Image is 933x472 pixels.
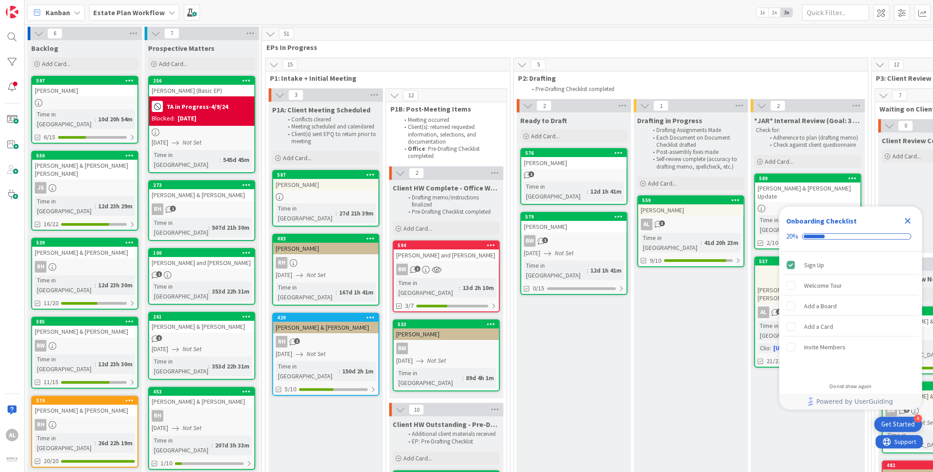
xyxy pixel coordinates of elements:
[759,175,860,182] div: 589
[914,414,922,422] div: 4
[32,239,137,247] div: 539
[520,116,567,125] span: Ready to Draft
[653,100,668,111] span: 1
[221,155,252,165] div: 545d 45m
[152,356,208,376] div: Time in [GEOGRAPHIC_DATA]
[95,280,96,290] span: :
[409,404,424,415] span: 10
[759,258,860,265] div: 557
[396,368,462,388] div: Time in [GEOGRAPHIC_DATA]
[755,182,860,202] div: [PERSON_NAME] & [PERSON_NAME] Update
[32,326,137,337] div: [PERSON_NAME] & [PERSON_NAME]
[153,389,254,395] div: 453
[881,420,915,429] div: Get Started
[427,356,446,364] i: Not Set
[279,29,294,39] span: 51
[409,168,424,178] span: 2
[527,86,859,93] li: Pre-Drafting Checklist completed
[283,123,378,130] li: Meeting scheduled and calendared
[152,344,168,354] span: [DATE]
[273,171,378,179] div: 587
[152,114,175,123] div: Blocked:
[32,397,137,416] div: 574[PERSON_NAME] & [PERSON_NAME]
[96,438,135,448] div: 26d 22h 19m
[149,77,254,85] div: 256
[528,171,534,177] span: 1
[525,150,626,156] div: 576
[35,275,95,295] div: Time in [GEOGRAPHIC_DATA]
[521,221,626,232] div: [PERSON_NAME]
[149,410,254,422] div: RH
[276,257,287,269] div: RH
[336,208,337,218] span: :
[35,261,46,273] div: RH
[277,315,378,321] div: 429
[32,152,137,179] div: 550[PERSON_NAME] & [PERSON_NAME] [PERSON_NAME]
[776,309,782,315] span: 1
[273,171,378,190] div: 587[PERSON_NAME]
[159,60,187,68] span: Add Card...
[276,361,339,381] div: Time in [GEOGRAPHIC_DATA]
[394,241,499,261] div: 594[PERSON_NAME] and [PERSON_NAME]
[32,318,137,337] div: 585[PERSON_NAME] & [PERSON_NAME]
[149,77,254,96] div: 256[PERSON_NAME] (Basic EP)
[32,239,137,258] div: 539[PERSON_NAME] & [PERSON_NAME]
[874,417,922,432] div: Open Get Started checklist, remaining modules: 4
[398,242,499,248] div: 594
[47,28,62,39] span: 6
[648,149,743,156] li: Post-assembly fixes made
[149,388,254,396] div: 453
[96,201,135,211] div: 12d 23h 29m
[415,266,420,272] span: 1
[394,328,499,340] div: [PERSON_NAME]
[403,224,432,232] span: Add Card...
[531,59,546,70] span: 5
[533,284,544,293] span: 0/15
[403,438,498,445] li: EP: Pre-Drafting Checklist
[32,160,137,179] div: [PERSON_NAME] & [PERSON_NAME] [PERSON_NAME]
[638,196,743,216] div: 559[PERSON_NAME]
[32,405,137,416] div: [PERSON_NAME] & [PERSON_NAME]
[768,8,780,17] span: 2x
[285,385,296,394] span: 5/10
[758,306,769,318] div: AL
[765,134,860,141] li: Adherence to plan (drafting memo)
[153,314,254,320] div: 261
[270,74,499,83] span: P1: Intake + Initial Meeting
[277,172,378,178] div: 587
[521,157,626,169] div: [PERSON_NAME]
[755,257,860,265] div: 557
[399,116,496,124] li: Meeting occurred
[754,116,861,125] span: *JAR* Internal Review (Goal: 3 biz days)
[32,340,137,352] div: BW
[36,397,137,404] div: 574
[701,238,702,248] span: :
[307,350,326,358] i: Not Set
[149,313,254,332] div: 261[PERSON_NAME] & [PERSON_NAME]
[459,283,460,293] span: :
[641,233,701,253] div: Time in [GEOGRAPHIC_DATA]
[170,206,176,211] span: 1
[153,182,254,188] div: 273
[182,138,202,146] i: Not Set
[149,396,254,407] div: [PERSON_NAME] & [PERSON_NAME]
[525,214,626,220] div: 579
[587,186,588,196] span: :
[588,265,624,275] div: 12d 1h 41m
[755,306,860,318] div: AL
[408,145,425,153] strong: Office
[767,356,781,366] span: 21/22
[767,238,778,248] span: 2/10
[161,459,172,468] span: 1/10
[153,78,254,84] div: 256
[804,342,846,352] div: Invite Members
[152,435,211,455] div: Time in [GEOGRAPHIC_DATA]
[648,156,743,170] li: Self-review complete (accuracy to drafting memo, spellcheck, etc.)
[164,28,179,39] span: 7
[587,265,588,275] span: :
[31,44,58,53] span: Backlog
[152,423,168,433] span: [DATE]
[783,255,918,275] div: Sign Up is complete.
[283,131,378,145] li: Client(s) sent EPQ to return prior to meeting
[648,134,743,149] li: Each Document on Document Checklist drafted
